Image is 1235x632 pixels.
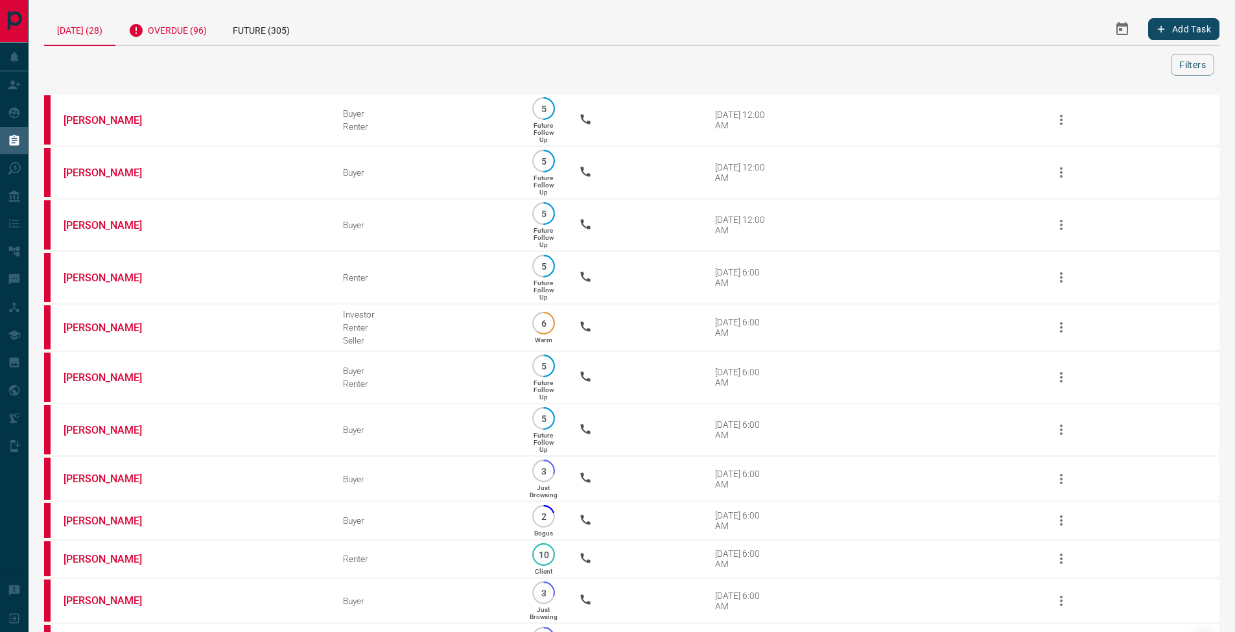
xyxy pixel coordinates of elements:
[715,548,770,569] div: [DATE] 6:00 AM
[539,361,548,371] p: 5
[534,432,554,453] p: Future Follow Up
[534,279,554,301] p: Future Follow Up
[343,167,508,178] div: Buyer
[44,13,115,46] div: [DATE] (28)
[343,272,508,283] div: Renter
[715,110,770,130] div: [DATE] 12:00 AM
[44,503,51,538] div: property.ca
[64,114,161,126] a: [PERSON_NAME]
[539,104,548,113] p: 5
[44,148,51,197] div: property.ca
[343,121,508,132] div: Renter
[343,220,508,230] div: Buyer
[539,209,548,218] p: 5
[343,366,508,376] div: Buyer
[343,425,508,435] div: Buyer
[343,322,508,333] div: Renter
[343,309,508,320] div: Investor
[64,322,161,334] a: [PERSON_NAME]
[115,13,220,45] div: Overdue (96)
[64,594,161,607] a: [PERSON_NAME]
[44,541,51,576] div: property.ca
[1171,54,1214,76] button: Filters
[64,424,161,436] a: [PERSON_NAME]
[1107,14,1138,45] button: Select Date Range
[343,474,508,484] div: Buyer
[44,353,51,402] div: property.ca
[343,335,508,345] div: Seller
[220,13,303,45] div: Future (305)
[64,371,161,384] a: [PERSON_NAME]
[534,227,554,248] p: Future Follow Up
[44,253,51,302] div: property.ca
[534,379,554,401] p: Future Follow Up
[64,473,161,485] a: [PERSON_NAME]
[534,530,553,537] p: Bogus
[44,95,51,145] div: property.ca
[343,554,508,564] div: Renter
[534,174,554,196] p: Future Follow Up
[530,484,558,498] p: Just Browsing
[530,606,558,620] p: Just Browsing
[539,261,548,271] p: 5
[343,108,508,119] div: Buyer
[715,215,770,235] div: [DATE] 12:00 AM
[1148,18,1219,40] button: Add Task
[44,405,51,454] div: property.ca
[715,510,770,531] div: [DATE] 6:00 AM
[715,162,770,183] div: [DATE] 12:00 AM
[64,553,161,565] a: [PERSON_NAME]
[343,379,508,389] div: Renter
[343,596,508,606] div: Buyer
[64,272,161,284] a: [PERSON_NAME]
[534,122,554,143] p: Future Follow Up
[715,419,770,440] div: [DATE] 6:00 AM
[44,579,51,622] div: property.ca
[715,367,770,388] div: [DATE] 6:00 AM
[44,458,51,500] div: property.ca
[535,568,552,575] p: Client
[539,511,548,521] p: 2
[44,200,51,250] div: property.ca
[715,267,770,288] div: [DATE] 6:00 AM
[539,156,548,166] p: 5
[64,515,161,527] a: [PERSON_NAME]
[539,414,548,423] p: 5
[715,469,770,489] div: [DATE] 6:00 AM
[539,550,548,559] p: 10
[44,305,51,349] div: property.ca
[343,515,508,526] div: Buyer
[535,336,552,344] p: Warm
[64,167,161,179] a: [PERSON_NAME]
[715,317,770,338] div: [DATE] 6:00 AM
[539,466,548,476] p: 3
[539,318,548,328] p: 6
[715,591,770,611] div: [DATE] 6:00 AM
[64,219,161,231] a: [PERSON_NAME]
[539,588,548,598] p: 3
